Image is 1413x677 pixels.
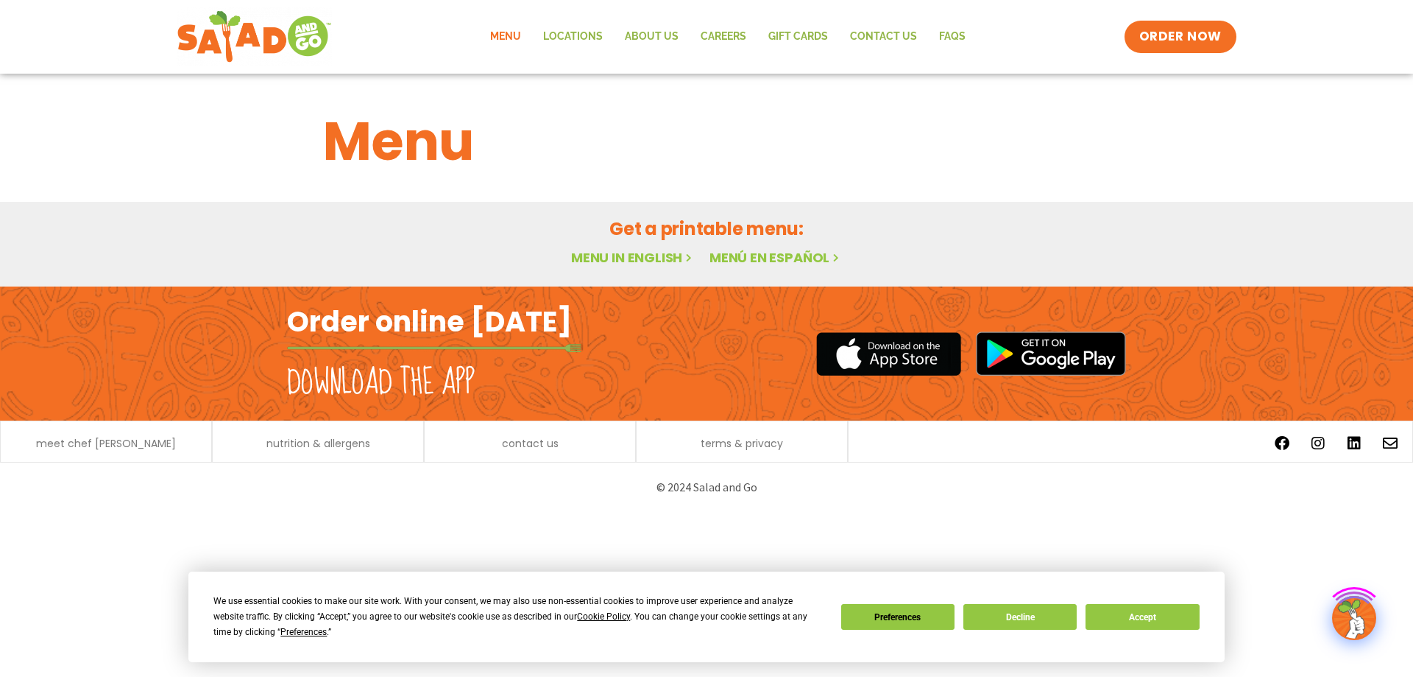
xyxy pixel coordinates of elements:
[963,604,1077,630] button: Decline
[1139,28,1222,46] span: ORDER NOW
[816,330,961,378] img: appstore
[36,438,176,449] a: meet chef [PERSON_NAME]
[614,20,690,54] a: About Us
[976,332,1126,376] img: google_play
[188,572,1225,662] div: Cookie Consent Prompt
[841,604,955,630] button: Preferences
[532,20,614,54] a: Locations
[479,20,532,54] a: Menu
[502,438,559,449] a: contact us
[709,248,842,267] a: Menú en español
[479,20,977,54] nav: Menu
[294,477,1119,497] p: © 2024 Salad and Go
[323,216,1090,242] h2: Get a printable menu:
[280,627,327,637] span: Preferences
[1086,604,1199,630] button: Accept
[839,20,928,54] a: Contact Us
[266,438,370,449] a: nutrition & allergens
[177,7,332,66] img: new-SAG-logo-768×292
[928,20,977,54] a: FAQs
[287,344,581,352] img: fork
[287,362,475,404] h2: Download the app
[213,594,823,640] div: We use essential cookies to make our site work. With your consent, we may also use non-essential ...
[757,20,839,54] a: GIFT CARDS
[690,20,757,54] a: Careers
[287,304,572,340] h2: Order online [DATE]
[571,248,695,267] a: Menu in English
[577,611,630,622] span: Cookie Policy
[1125,21,1236,53] a: ORDER NOW
[323,102,1090,181] h1: Menu
[701,438,783,449] a: terms & privacy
